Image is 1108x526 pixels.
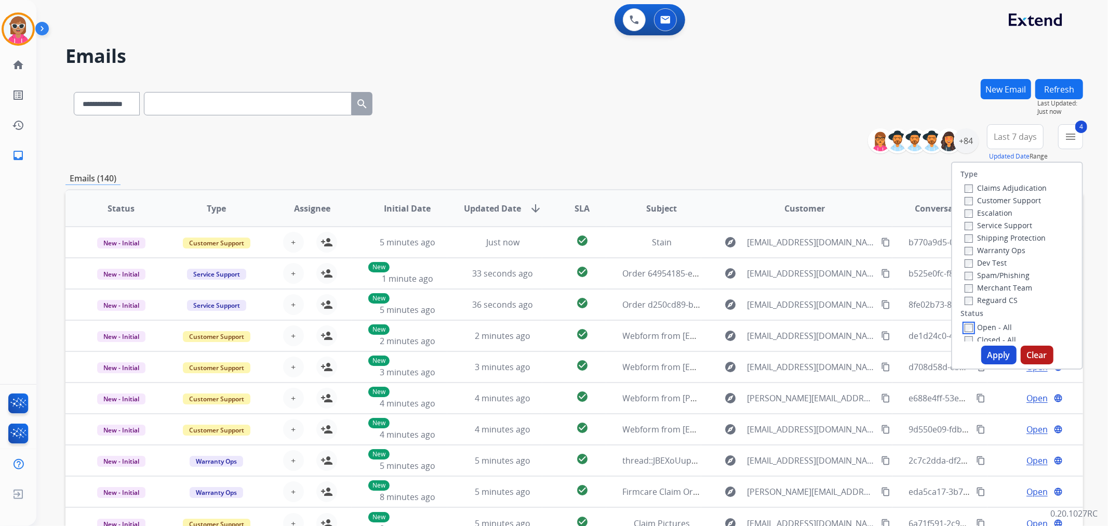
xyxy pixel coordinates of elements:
[976,393,985,403] mat-icon: content_copy
[965,197,973,205] input: Customer Support
[486,236,519,248] span: Just now
[965,185,973,193] input: Claims Adjudication
[576,297,589,309] mat-icon: check_circle
[724,361,737,373] mat-icon: explore
[965,272,973,280] input: Spam/Phishing
[576,234,589,247] mat-icon: check_circle
[368,324,390,335] p: New
[283,325,304,346] button: +
[724,330,737,342] mat-icon: explore
[965,283,1032,293] label: Merchant Team
[291,361,296,373] span: +
[1026,454,1048,467] span: Open
[965,220,1032,230] label: Service Support
[368,356,390,366] p: New
[965,295,1018,305] label: Reguard CS
[965,270,1030,280] label: Spam/Phishing
[12,149,24,162] mat-icon: inbox
[724,267,737,280] mat-icon: explore
[576,390,589,403] mat-icon: check_circle
[881,425,890,434] mat-icon: content_copy
[965,247,973,255] input: Warranty Ops
[321,236,333,248] mat-icon: person_add
[380,429,435,440] span: 4 minutes ago
[1026,423,1048,436] span: Open
[291,267,296,280] span: +
[97,362,145,373] span: New - Initial
[724,454,737,467] mat-icon: explore
[108,202,135,215] span: Status
[623,268,807,279] span: Order 64954185-e41c-4d74-95ae-33161cc00e19
[747,298,875,311] span: [EMAIL_ADDRESS][DOMAIN_NAME]
[368,480,390,491] p: New
[976,487,985,496] mat-icon: content_copy
[291,423,296,436] span: +
[97,331,145,342] span: New - Initial
[909,486,1066,497] span: eda5ca17-3b78-496c-bf32-f9a8027b1045
[368,449,390,459] p: New
[183,362,250,373] span: Customer Support
[965,284,973,293] input: Merchant Team
[881,300,890,309] mat-icon: content_copy
[97,238,145,248] span: New - Initial
[954,128,979,153] div: +84
[294,202,330,215] span: Assignee
[909,455,1067,466] span: 2c7c2dda-df25-4e13-bc79-e06a0a1ac95d
[472,299,533,310] span: 36 seconds ago
[183,393,250,404] span: Customer Support
[1053,425,1063,434] mat-icon: language
[283,388,304,409] button: +
[12,89,24,101] mat-icon: list_alt
[652,236,672,248] span: Stain
[909,299,1066,310] span: 8fe02b73-88e0-4099-8eae-86a10c93c8ca
[97,269,145,280] span: New - Initial
[187,269,246,280] span: Service Support
[724,423,737,436] mat-icon: explore
[97,300,145,311] span: New - Initial
[747,392,875,404] span: [PERSON_NAME][EMAIL_ADDRESS][PERSON_NAME][DOMAIN_NAME]
[187,300,246,311] span: Service Support
[965,183,1047,193] label: Claims Adjudication
[623,455,774,466] span: thread::JBEXoUupDtWFpGDuK-0bqjk:: ]
[183,425,250,436] span: Customer Support
[646,202,677,215] span: Subject
[1026,485,1048,498] span: Open
[283,232,304,253] button: +
[12,59,24,71] mat-icon: home
[1053,456,1063,465] mat-icon: language
[380,491,435,503] span: 8 minutes ago
[97,393,145,404] span: New - Initial
[291,330,296,342] span: +
[321,423,333,436] mat-icon: person_add
[909,361,1065,373] span: d708d58d-cb5a-41af-a07d-b81f8c3b704f
[321,392,333,404] mat-icon: person_add
[291,485,296,498] span: +
[1058,124,1083,149] button: 4
[1053,487,1063,496] mat-icon: language
[965,324,973,332] input: Open - All
[321,361,333,373] mat-icon: person_add
[283,450,304,471] button: +
[909,236,1070,248] span: b770a9d5-056b-4169-b20a-8f1b5c0cd31b
[183,238,250,248] span: Customer Support
[981,346,1017,364] button: Apply
[464,202,521,215] span: Updated Date
[380,460,435,471] span: 5 minutes ago
[472,268,533,279] span: 33 seconds ago
[291,236,296,248] span: +
[384,202,431,215] span: Initial Date
[747,361,875,373] span: [EMAIL_ADDRESS][DOMAIN_NAME]
[380,304,435,315] span: 5 minutes ago
[747,454,875,467] span: [EMAIL_ADDRESS][DOMAIN_NAME]
[65,172,121,185] p: Emails (140)
[881,331,890,340] mat-icon: content_copy
[1037,99,1083,108] span: Last Updated:
[747,330,875,342] span: [EMAIL_ADDRESS][DOMAIN_NAME]
[576,484,589,496] mat-icon: check_circle
[380,366,435,378] span: 3 minutes ago
[475,361,530,373] span: 3 minutes ago
[965,209,973,218] input: Escalation
[994,135,1037,139] span: Last 7 days
[747,236,875,248] span: [EMAIL_ADDRESS][DOMAIN_NAME]
[724,485,737,498] mat-icon: explore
